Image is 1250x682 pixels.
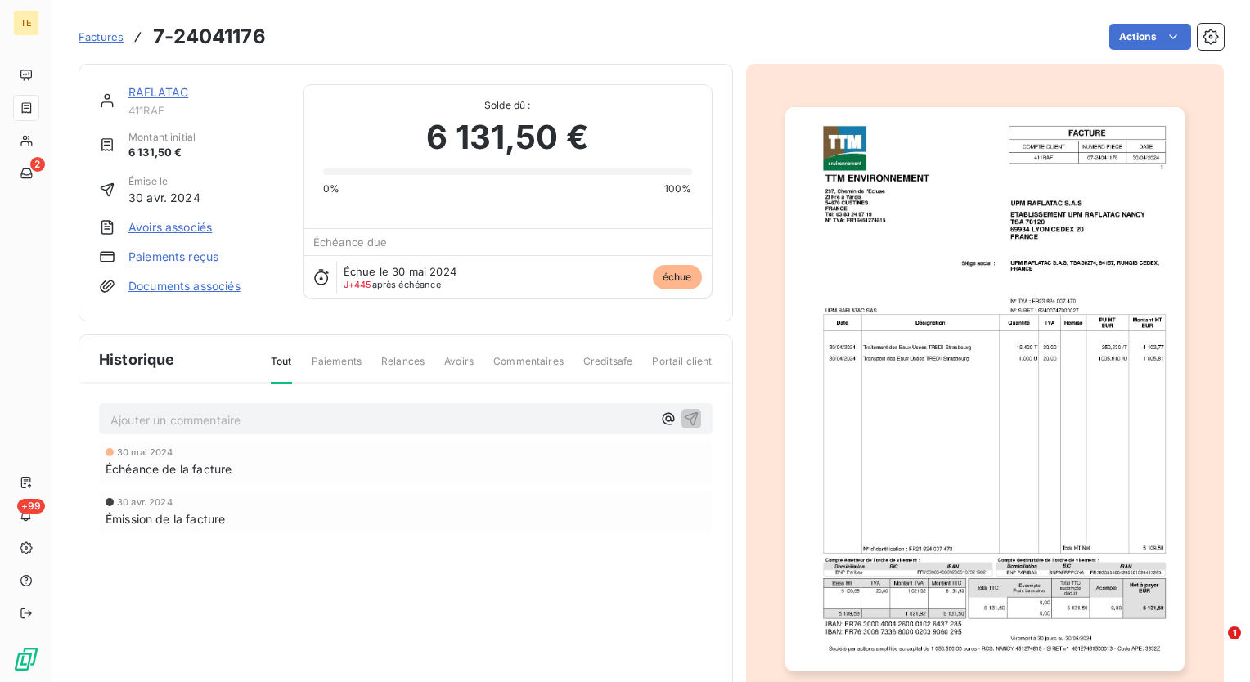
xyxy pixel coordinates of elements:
[128,104,283,117] span: 411RAF
[153,22,266,52] h3: 7-24041176
[313,236,388,249] span: Échéance due
[79,30,124,43] span: Factures
[1228,626,1241,639] span: 1
[1194,626,1234,666] iframe: Intercom live chat
[13,646,39,672] img: Logo LeanPay
[583,354,633,382] span: Creditsafe
[128,189,200,206] span: 30 avr. 2024
[128,278,241,294] a: Documents associés
[271,354,292,384] span: Tout
[344,280,441,289] span: après échéance
[128,174,200,189] span: Émise le
[1109,24,1191,50] button: Actions
[653,265,702,289] span: échue
[30,157,45,172] span: 2
[13,10,39,36] div: TE
[17,499,45,514] span: +99
[128,249,218,265] a: Paiements reçus
[99,348,175,370] span: Historique
[128,130,196,145] span: Montant initial
[664,182,692,196] span: 100%
[128,145,196,161] span: 6 131,50 €
[652,354,712,382] span: Portail client
[106,510,225,527] span: Émission de la facture
[117,497,173,507] span: 30 avr. 2024
[128,85,188,99] a: RAFLATAC
[13,160,38,186] a: 2
[444,354,474,382] span: Avoirs
[128,219,212,236] a: Avoirs associés
[493,354,564,382] span: Commentaires
[323,98,692,113] span: Solde dû :
[344,279,372,290] span: J+445
[106,460,232,478] span: Échéance de la facture
[344,265,456,278] span: Échue le 30 mai 2024
[426,113,588,162] span: 6 131,50 €
[117,447,173,457] span: 30 mai 2024
[785,107,1185,671] img: invoice_thumbnail
[312,354,362,382] span: Paiements
[381,354,425,382] span: Relances
[79,29,124,45] a: Factures
[323,182,339,196] span: 0%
